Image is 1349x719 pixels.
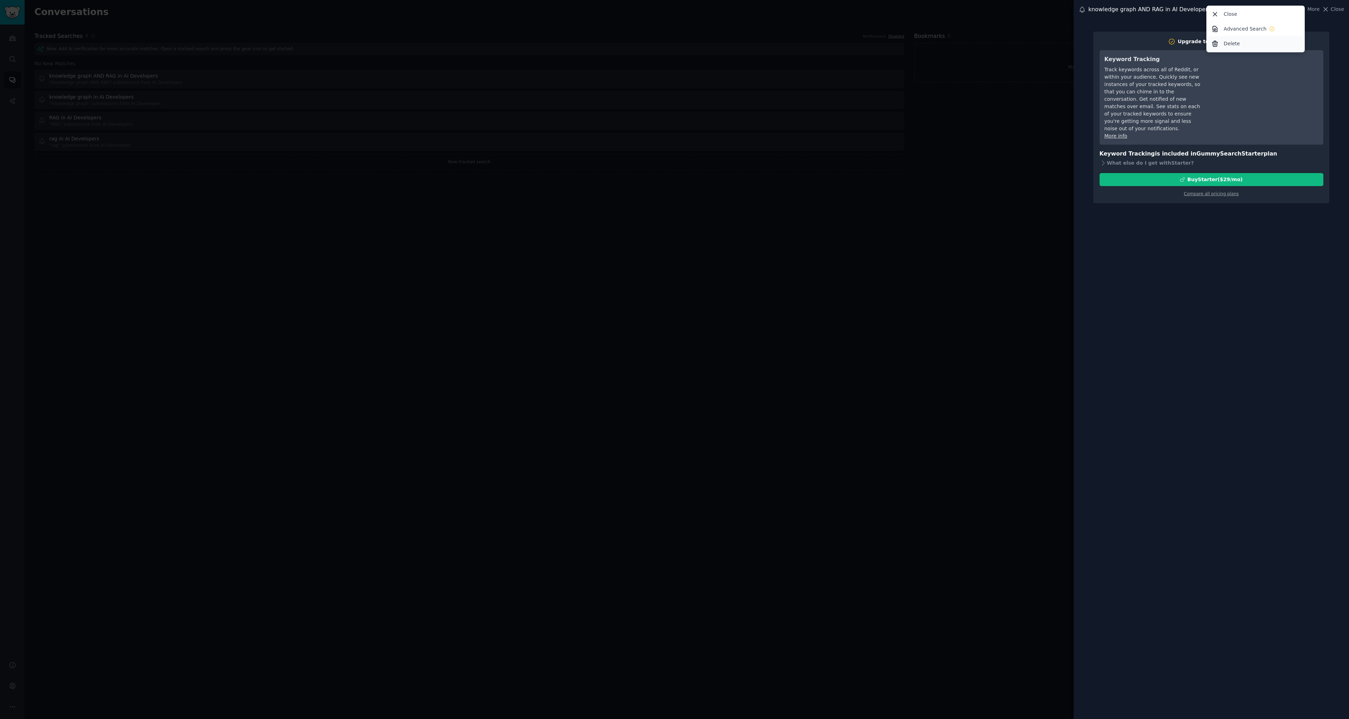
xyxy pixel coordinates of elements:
[1208,21,1304,36] a: Advanced Search
[1100,173,1323,186] button: BuyStarter($29/mo)
[1100,158,1323,168] div: What else do I get with Starter ?
[1187,176,1243,183] div: Buy Starter ($ 29 /mo )
[1322,6,1344,13] button: Close
[1104,66,1203,132] div: Track keywords across all of Reddit, or within your audience. Quickly see new instances of your t...
[1197,150,1264,157] span: GummySearch Starter
[1224,40,1240,47] p: Delete
[1308,6,1320,13] span: More
[1104,55,1203,64] h3: Keyword Tracking
[1100,150,1323,158] h3: Keyword Tracking is included in plan
[1224,11,1237,18] p: Close
[1224,25,1266,33] p: Advanced Search
[1184,191,1239,196] a: Compare all pricing plans
[1213,55,1318,108] iframe: YouTube video player
[1178,38,1255,45] div: Upgrade to use this feature
[1104,133,1127,139] a: More info
[1331,6,1344,13] span: Close
[1088,5,1211,14] div: knowledge graph AND RAG in AI Developers
[1300,6,1320,13] button: More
